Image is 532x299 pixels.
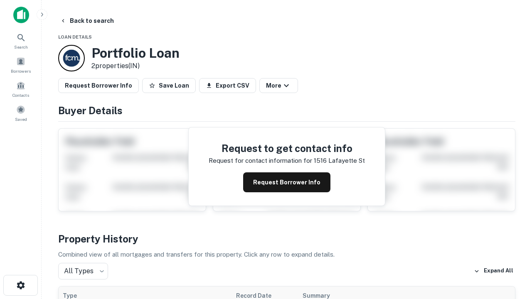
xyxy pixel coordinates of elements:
a: Saved [2,102,39,124]
img: capitalize-icon.png [13,7,29,23]
a: Borrowers [2,54,39,76]
button: Export CSV [199,78,256,93]
div: All Types [58,263,108,279]
p: 1516 lafayette st [314,156,365,166]
p: 2 properties (IN) [91,61,180,71]
h4: Buyer Details [58,103,515,118]
span: Loan Details [58,34,92,39]
span: Borrowers [11,68,31,74]
a: Search [2,29,39,52]
h3: Portfolio Loan [91,45,180,61]
p: Combined view of all mortgages and transfers for this property. Click any row to expand details. [58,250,515,260]
span: Search [14,44,28,50]
span: Contacts [12,92,29,98]
button: More [259,78,298,93]
p: Request for contact information for [209,156,312,166]
span: Saved [15,116,27,123]
button: Save Loan [142,78,196,93]
button: Request Borrower Info [58,78,139,93]
button: Back to search [57,13,117,28]
h4: Request to get contact info [209,141,365,156]
button: Request Borrower Info [243,172,330,192]
a: Contacts [2,78,39,100]
h4: Property History [58,231,515,246]
button: Expand All [472,265,515,277]
iframe: Chat Widget [490,206,532,246]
